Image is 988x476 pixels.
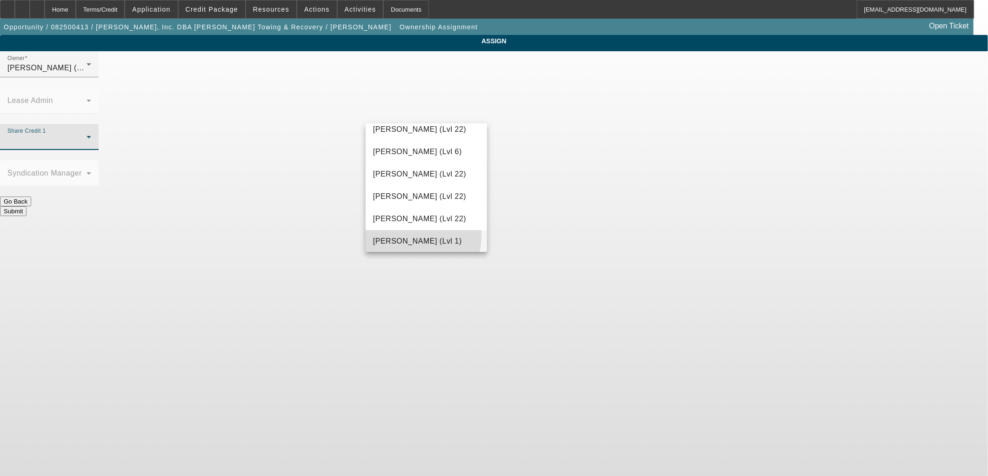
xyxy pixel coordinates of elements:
span: [PERSON_NAME] (Lvl 22) [373,169,466,180]
span: [PERSON_NAME] (Lvl 6) [373,147,462,158]
span: [PERSON_NAME] (Lvl 1) [373,236,462,247]
span: [PERSON_NAME] (Lvl 22) [373,191,466,203]
span: [PERSON_NAME] (Lvl 22) [373,124,466,136]
span: [PERSON_NAME] (Lvl 22) [373,214,466,225]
